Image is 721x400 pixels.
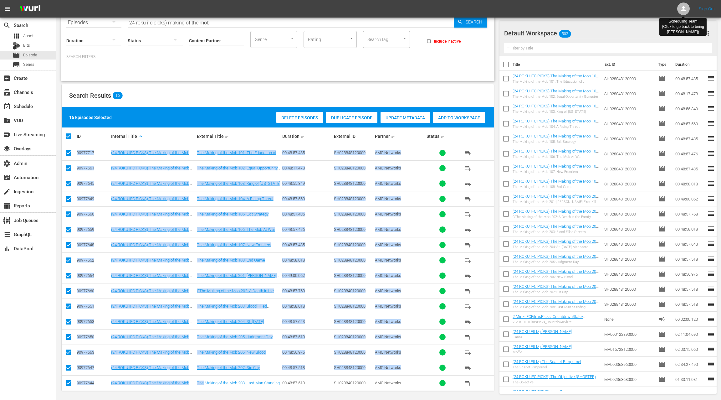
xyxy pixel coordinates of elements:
span: AMC Networks [375,335,401,339]
button: playlist_add [461,145,476,160]
span: Duplicate Episode [326,115,377,120]
div: 90977666 [77,212,109,216]
span: Series [23,61,34,68]
span: Episode [658,285,666,293]
div: 00:49:00.062 [282,273,332,278]
button: playlist_add [461,330,476,345]
a: The Making of the Mob 101: The Education of [PERSON_NAME] [197,150,279,160]
span: playlist_add [464,195,472,203]
div: 90977648 [77,242,109,247]
p: Search Filters: [66,54,489,60]
div: The Making of the Mob 104: A Rising Threat [513,125,599,129]
span: Asset [23,33,33,39]
a: (24 ROKU IFC PICKS) The Making of the Mob 203: Blood Filled Streets [513,224,599,233]
a: (24 ROKU IFC PICKS) The Making of the Mob 105: Exit Strategy [111,212,192,221]
a: The Making of the Mob 207: Sin City [197,365,260,370]
span: reorder [707,150,715,157]
span: Episode [658,345,666,353]
span: SH028848120000 [334,181,366,186]
td: 00:48:57.643 [673,236,707,252]
span: SH028848120000 [334,212,366,216]
span: 503 [559,27,571,40]
span: Episode [658,180,666,188]
span: reorder [707,90,715,97]
span: reorder [707,225,715,232]
span: VOD [3,117,11,124]
a: (24 ROKU IFC PICKS) The Making of the Mob 101: The Education of [PERSON_NAME] [111,150,192,160]
a: (24 ROKU IFC PICKS) The Making of the Mob 205: Judgment Day [111,335,192,344]
div: 00:48:58.018 [282,304,332,309]
div: External ID [334,134,373,139]
div: CThe Making of the Mob 202: A Death in the Family [513,215,599,219]
div: The Making of the Mob 205: Judgment Day [513,260,599,264]
a: (24 ROKU IFC PICKS) The Making of the Mob 108: End Game [111,258,192,267]
button: playlist_add [461,360,476,375]
span: playlist_add [464,364,472,371]
span: Asset [13,32,20,40]
td: SH028848120000 [602,176,656,191]
a: (24 ROKU IFC PICKS) The Making of the Mob 102: Equal Opportunity Gangster [111,166,192,175]
div: External Title [197,132,281,140]
img: ans4CAIJ8jUAAAAAAAAAAAAAAAAAAAAAAAAgQb4GAAAAAAAAAAAAAAAAAAAAAAAAJMjXAAAAAAAAAAAAAAAAAAAAAAAAgAT5G... [15,2,45,16]
a: (24 ROKU IFC PICKS) The Making of the Mob 103: King of [US_STATE] [513,104,599,113]
span: reorder [707,315,715,323]
a: (24 ROKU IFC PICKS) The Making of the Mob 203: Blood Filled Streets [111,304,192,313]
a: Sign Out [699,6,715,11]
td: SH028848120000 [602,71,656,86]
div: The Making of the Mob 207: Sin City [513,290,599,294]
div: The Making of the Mob 106: The Mob At War [513,155,599,159]
a: The Making of the Mob 204: St. [DATE] Massacre [197,319,266,329]
span: playlist_add [464,226,472,233]
span: keyboard_arrow_up [138,133,144,139]
td: SH028848120000 [602,267,656,282]
td: 02:00:15.060 [673,342,707,357]
span: reorder [707,195,715,202]
a: (24 ROKU IFC PICKS) The Making of the Mob 207: Sin City [513,284,599,294]
span: AMC Networks [375,196,401,201]
div: The Making of the Mob 103: King of [US_STATE] [513,110,599,114]
div: 00:48:17.478 [282,166,332,170]
a: (24 ROKU IFC PICKS) The Making of the Mob 204: St. [DATE] Massacre [111,319,192,329]
a: (24 ROKU IFC PICKS) The Making of the Mob 104: A Rising Threat [513,119,599,128]
span: Episode [13,51,20,59]
button: playlist_add [461,283,476,299]
div: 00:48:57.435 [282,242,332,247]
div: The Making of the Mob 206: New Blood [513,275,599,279]
td: MV015728120000 [602,342,656,357]
div: 90977660 [77,288,109,293]
span: Overlays [3,145,11,153]
a: (24 ROKU IFC PICKS) The Making of the Mob 201: [PERSON_NAME] First Kill [513,194,599,203]
a: (24 ROKU IFC PICKS) The Making of the Mob 205: Judgment Day [513,254,599,263]
td: 00:48:58.018 [673,221,707,236]
span: Search [3,22,11,29]
a: (24 ROKU IFC PICKS) The Making of the Mob 201: [PERSON_NAME] First Kill [111,273,192,283]
a: (24 ROKU IFC PICKS) The Making of the Mob 107: New Frontiers [111,242,192,252]
div: The Making of the Mob 204: St. [DATE] Massacre [513,245,599,249]
a: The Making of the Mob 107: New Frontiers [197,242,271,247]
a: CThe Making of the Mob 202: A Death in the Family [197,288,276,298]
div: Internal Title [111,132,195,140]
span: playlist_add [464,303,472,310]
td: 02:11:04.690 [673,327,707,342]
button: Delete Episodes [276,112,323,123]
span: Admin [3,160,11,167]
span: AMC Networks [375,304,401,309]
a: The Making of the Mob 208: Last Man Standing [197,381,280,385]
th: Duration [672,56,709,73]
td: 00:48:57.518 [673,297,707,312]
td: SH028848120000 [602,282,656,297]
span: Episode [658,255,666,263]
div: Status [427,132,459,140]
span: menu [4,5,11,13]
a: (24 ROKU IFC PICKS) The Making of the Mob 204: St. [DATE] Massacre [513,239,599,248]
span: AMC Networks [375,227,401,232]
span: playlist_add [464,180,472,187]
span: Ad [658,315,666,323]
span: Episode [658,300,666,308]
div: 00:48:57.518 [282,335,332,339]
div: 90977650 [77,335,109,339]
div: Partner [375,132,424,140]
div: Duration [282,132,332,140]
button: playlist_add [461,176,476,191]
button: playlist_add [461,253,476,268]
